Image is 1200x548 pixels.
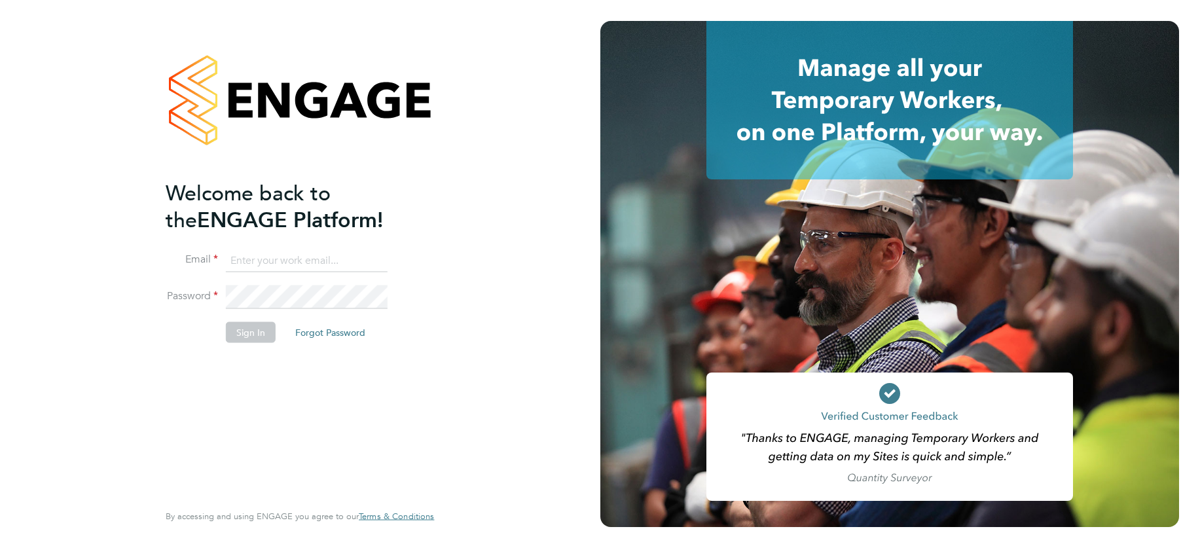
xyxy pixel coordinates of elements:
span: Welcome back to the [166,180,331,232]
input: Enter your work email... [226,249,388,272]
span: By accessing and using ENGAGE you agree to our [166,511,434,522]
h2: ENGAGE Platform! [166,179,421,233]
label: Email [166,253,218,266]
a: Terms & Conditions [359,511,434,522]
label: Password [166,289,218,303]
button: Sign In [226,322,276,343]
button: Forgot Password [285,322,376,343]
